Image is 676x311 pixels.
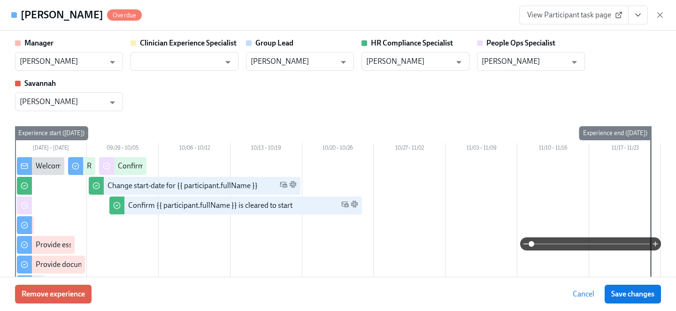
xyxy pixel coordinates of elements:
div: 10/06 – 10/12 [159,143,230,155]
div: Experience start ([DATE]) [15,126,88,140]
a: View Participant task page [519,6,629,24]
div: 11/17 – 11/23 [589,143,661,155]
div: Request your equipment [87,161,166,171]
div: Provide documents for your I9 verification [36,259,170,270]
strong: Savannah [24,79,56,88]
strong: Manager [24,38,54,47]
h4: [PERSON_NAME] [21,8,103,22]
span: Save changes [611,289,654,299]
button: View task page [628,6,648,24]
span: View Participant task page [527,10,621,20]
span: Work Email [280,181,287,191]
button: Remove experience [15,285,92,303]
div: Confirm {{ participant.fullName }} is cleared to start [128,200,292,211]
div: 09/29 – 10/05 [87,143,159,155]
div: Experience end ([DATE]) [579,126,651,140]
span: Slack [289,181,297,191]
span: Work Email [341,200,349,211]
strong: HR Compliance Specialist [371,38,453,47]
div: 11/03 – 11/09 [446,143,517,155]
span: Cancel [573,289,594,299]
span: Overdue [107,12,142,19]
button: Cancel [566,285,601,303]
strong: Clinician Experience Specialist [140,38,237,47]
strong: People Ops Specialist [486,38,555,47]
button: Open [567,55,582,69]
div: [DATE] – [DATE] [15,143,87,155]
strong: Group Lead [255,38,293,47]
div: Welcome from the Charlie Health Compliance Team 👋 [36,161,212,171]
div: 11/10 – 11/16 [517,143,589,155]
button: Open [105,55,120,69]
button: Open [105,95,120,110]
div: 10/27 – 11/02 [374,143,446,155]
button: Open [336,55,351,69]
div: 10/20 – 10/26 [302,143,374,155]
span: Slack [351,200,358,211]
div: Change start-date for {{ participant.fullName }} [108,181,258,191]
button: Open [221,55,235,69]
span: Remove experience [22,289,85,299]
button: Save changes [605,285,661,303]
button: Open [452,55,466,69]
div: Confirm cleared by People Ops [118,161,217,171]
div: 10/13 – 10/19 [230,143,302,155]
